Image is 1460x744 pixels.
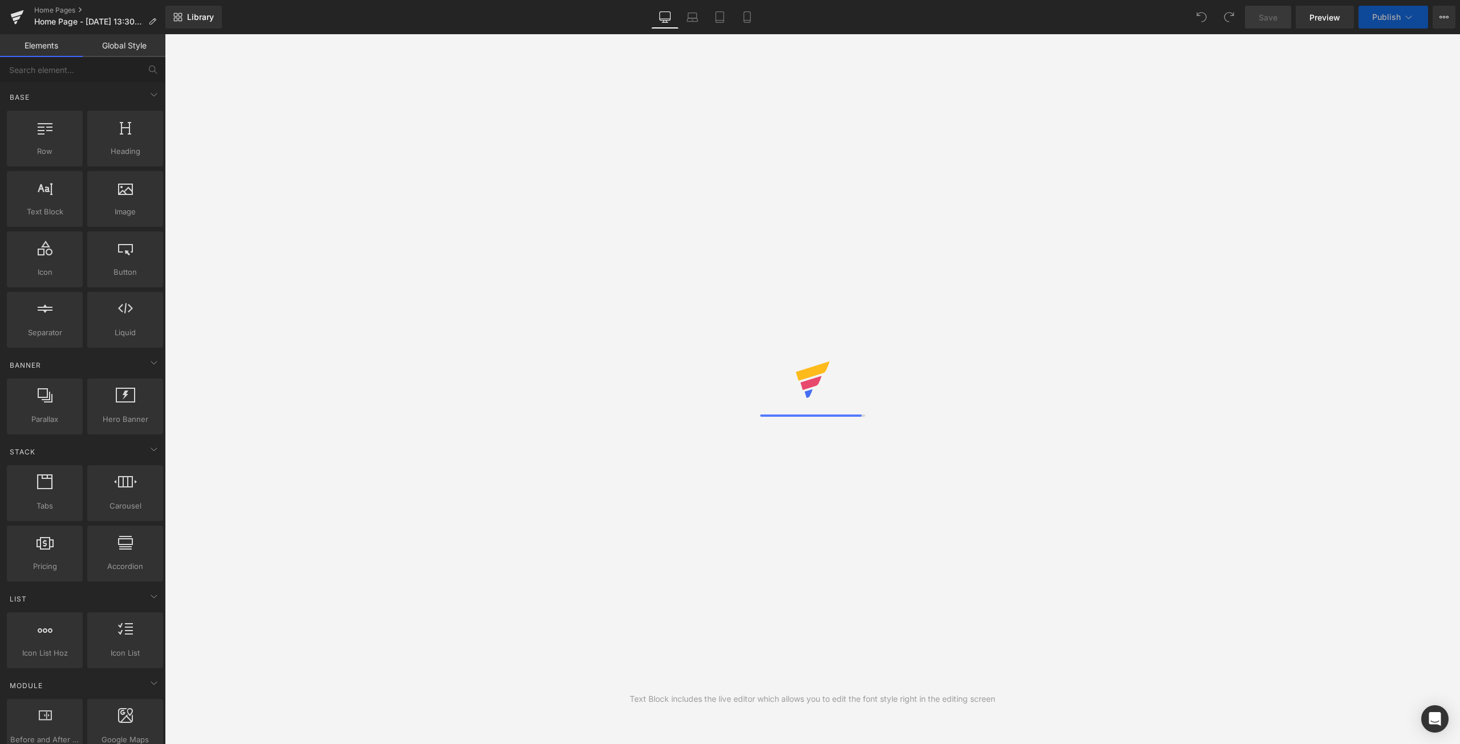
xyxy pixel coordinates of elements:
[165,6,222,29] a: New Library
[91,413,160,425] span: Hero Banner
[9,92,31,103] span: Base
[1433,6,1455,29] button: More
[83,34,165,57] a: Global Style
[733,6,761,29] a: Mobile
[91,206,160,218] span: Image
[9,360,42,371] span: Banner
[10,266,79,278] span: Icon
[1218,6,1240,29] button: Redo
[34,17,144,26] span: Home Page - [DATE] 13:30:18
[9,446,36,457] span: Stack
[1309,11,1340,23] span: Preview
[679,6,706,29] a: Laptop
[187,12,214,22] span: Library
[10,206,79,218] span: Text Block
[651,6,679,29] a: Desktop
[91,560,160,572] span: Accordion
[9,680,44,691] span: Module
[91,266,160,278] span: Button
[1190,6,1213,29] button: Undo
[1259,11,1277,23] span: Save
[1358,6,1428,29] button: Publish
[10,500,79,512] span: Tabs
[10,327,79,339] span: Separator
[1296,6,1354,29] a: Preview
[706,6,733,29] a: Tablet
[10,145,79,157] span: Row
[10,647,79,659] span: Icon List Hoz
[91,327,160,339] span: Liquid
[91,145,160,157] span: Heading
[34,6,165,15] a: Home Pages
[1421,705,1449,733] div: Open Intercom Messenger
[91,500,160,512] span: Carousel
[10,560,79,572] span: Pricing
[10,413,79,425] span: Parallax
[9,593,28,604] span: List
[1372,13,1401,22] span: Publish
[630,693,995,705] div: Text Block includes the live editor which allows you to edit the font style right in the editing ...
[91,647,160,659] span: Icon List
